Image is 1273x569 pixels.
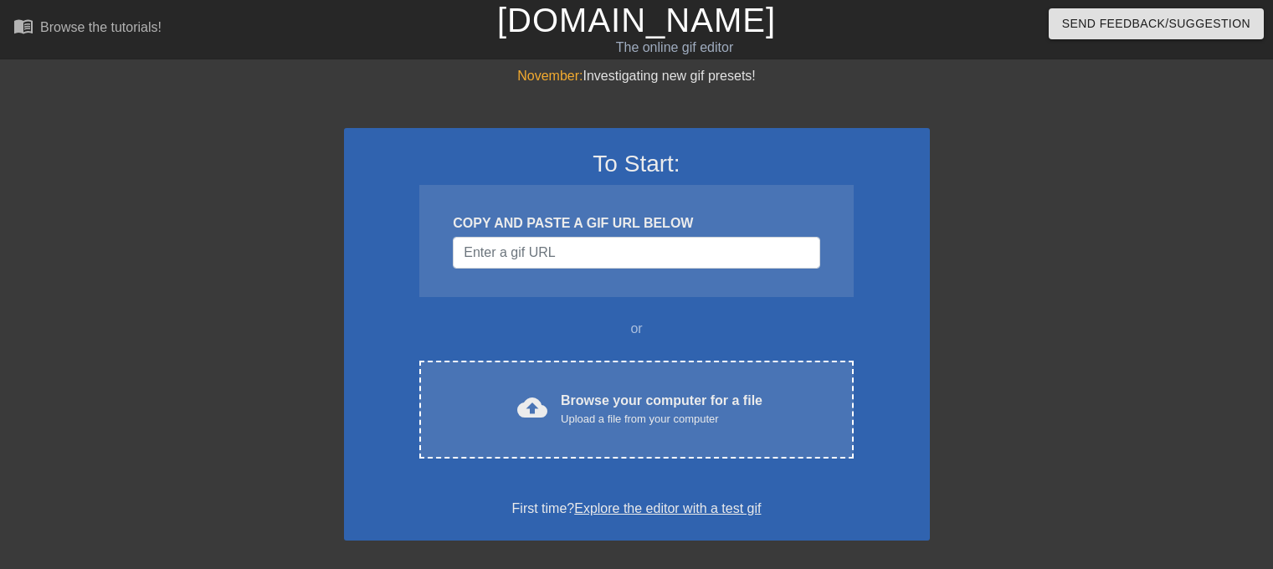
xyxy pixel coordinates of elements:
span: menu_book [13,16,33,36]
div: Browse the tutorials! [40,20,162,34]
div: The online gif editor [433,38,916,58]
a: Browse the tutorials! [13,16,162,42]
a: Explore the editor with a test gif [574,501,761,515]
span: cloud_upload [517,392,547,423]
h3: To Start: [366,150,908,178]
button: Send Feedback/Suggestion [1049,8,1264,39]
span: November: [517,69,583,83]
input: Username [453,237,819,269]
span: Send Feedback/Suggestion [1062,13,1250,34]
a: [DOMAIN_NAME] [497,2,776,38]
div: Upload a file from your computer [561,411,762,428]
div: COPY AND PASTE A GIF URL BELOW [453,213,819,233]
div: Browse your computer for a file [561,391,762,428]
div: First time? [366,499,908,519]
div: or [388,319,886,339]
div: Investigating new gif presets! [344,66,930,86]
